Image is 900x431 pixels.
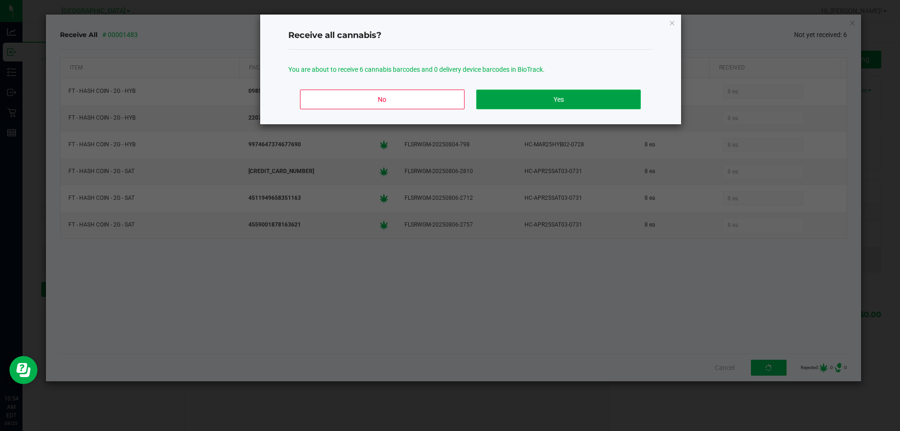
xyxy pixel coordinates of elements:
iframe: Resource center [9,356,37,384]
h4: Receive all cannabis? [288,30,653,42]
button: No [300,90,464,109]
button: Close [669,17,675,28]
button: Yes [476,90,640,109]
p: You are about to receive 6 cannabis barcodes and 0 delivery device barcodes in BioTrack. [288,65,653,75]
